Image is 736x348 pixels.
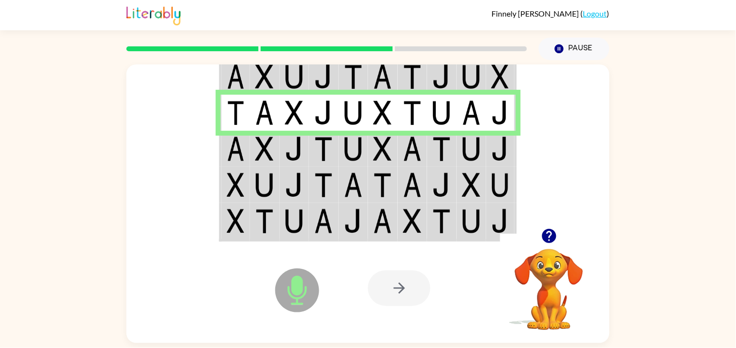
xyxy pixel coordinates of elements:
[227,101,245,125] img: t
[403,137,422,161] img: a
[491,209,509,233] img: j
[491,64,509,89] img: x
[314,173,333,197] img: t
[491,173,509,197] img: u
[227,137,245,161] img: a
[403,173,422,197] img: a
[462,209,481,233] img: u
[432,137,451,161] img: t
[344,64,363,89] img: t
[403,101,422,125] img: t
[403,64,422,89] img: t
[255,137,274,161] img: x
[285,137,304,161] img: j
[432,173,451,197] img: j
[462,173,481,197] img: x
[373,173,392,197] img: t
[126,4,181,25] img: Literably
[491,101,509,125] img: j
[500,234,598,331] video: Your browser must support playing .mp4 files to use Literably. Please try using another browser.
[462,137,481,161] img: u
[227,209,245,233] img: x
[492,9,610,18] div: ( )
[227,173,245,197] img: x
[432,209,451,233] img: t
[285,101,304,125] img: x
[285,209,304,233] img: u
[373,209,392,233] img: a
[403,209,422,233] img: x
[373,101,392,125] img: x
[285,64,304,89] img: u
[373,64,392,89] img: a
[344,137,363,161] img: u
[255,209,274,233] img: t
[432,64,451,89] img: j
[539,38,610,60] button: Pause
[227,64,245,89] img: a
[314,64,333,89] img: j
[255,173,274,197] img: u
[462,64,481,89] img: u
[314,101,333,125] img: j
[285,173,304,197] img: j
[492,9,581,18] span: Finnely [PERSON_NAME]
[432,101,451,125] img: u
[255,64,274,89] img: x
[314,209,333,233] img: a
[344,101,363,125] img: u
[373,137,392,161] img: x
[491,137,509,161] img: j
[314,137,333,161] img: t
[344,209,363,233] img: j
[255,101,274,125] img: a
[462,101,481,125] img: a
[344,173,363,197] img: a
[583,9,607,18] a: Logout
